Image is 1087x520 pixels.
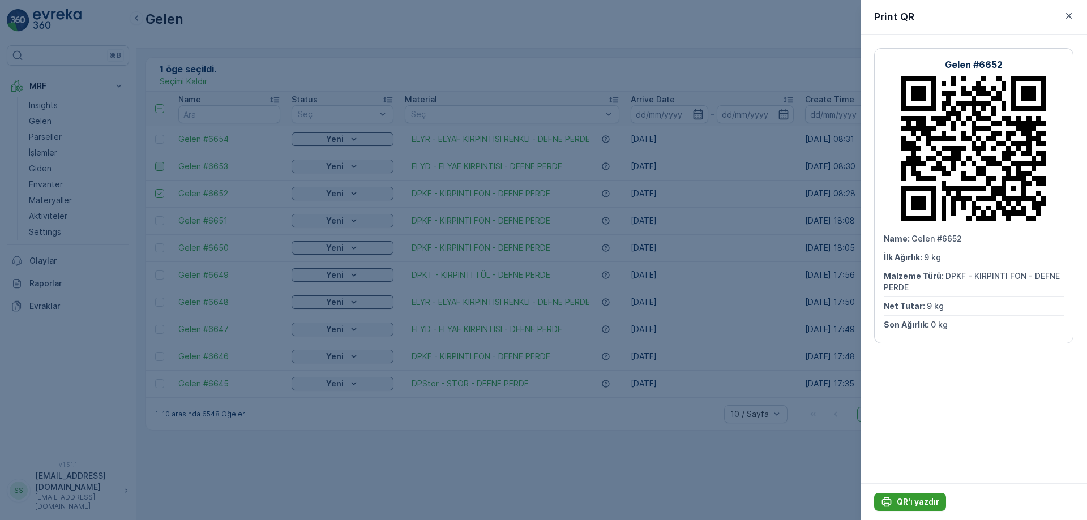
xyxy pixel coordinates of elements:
span: Son Ağırlık : [884,320,931,329]
span: 0 kg [57,260,74,270]
span: Net Tutar : [884,301,927,311]
span: 12 kg [53,242,73,251]
button: QR'ı yazdır [874,493,946,511]
p: QR'ı yazdır [897,496,939,508]
span: Name : [884,234,911,243]
span: Name : [10,186,37,195]
span: Son Ağırlık : [10,260,57,270]
span: Gelen #6652 [911,234,962,243]
span: Gelen #6653 [37,186,88,195]
span: Net Tutar : [10,242,53,251]
span: Malzeme Türü : [10,223,71,233]
span: Malzeme Türü : [884,271,945,281]
span: 12 kg [50,204,70,214]
span: ELYD - ELYAF KIRPINTISI - DEFNE PERDE [71,223,227,233]
p: Gelen #6653 [513,10,571,23]
span: 9 kg [927,301,944,311]
span: İlk Ağırlık : [884,252,924,262]
span: İlk Ağırlık : [10,204,50,214]
span: 0 kg [931,320,948,329]
p: Print QR [874,9,914,25]
span: DPKF - KIRPINTI FON - DEFNE PERDE [884,271,1062,292]
span: 9 kg [924,252,941,262]
p: Gelen #6652 [945,58,1003,71]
